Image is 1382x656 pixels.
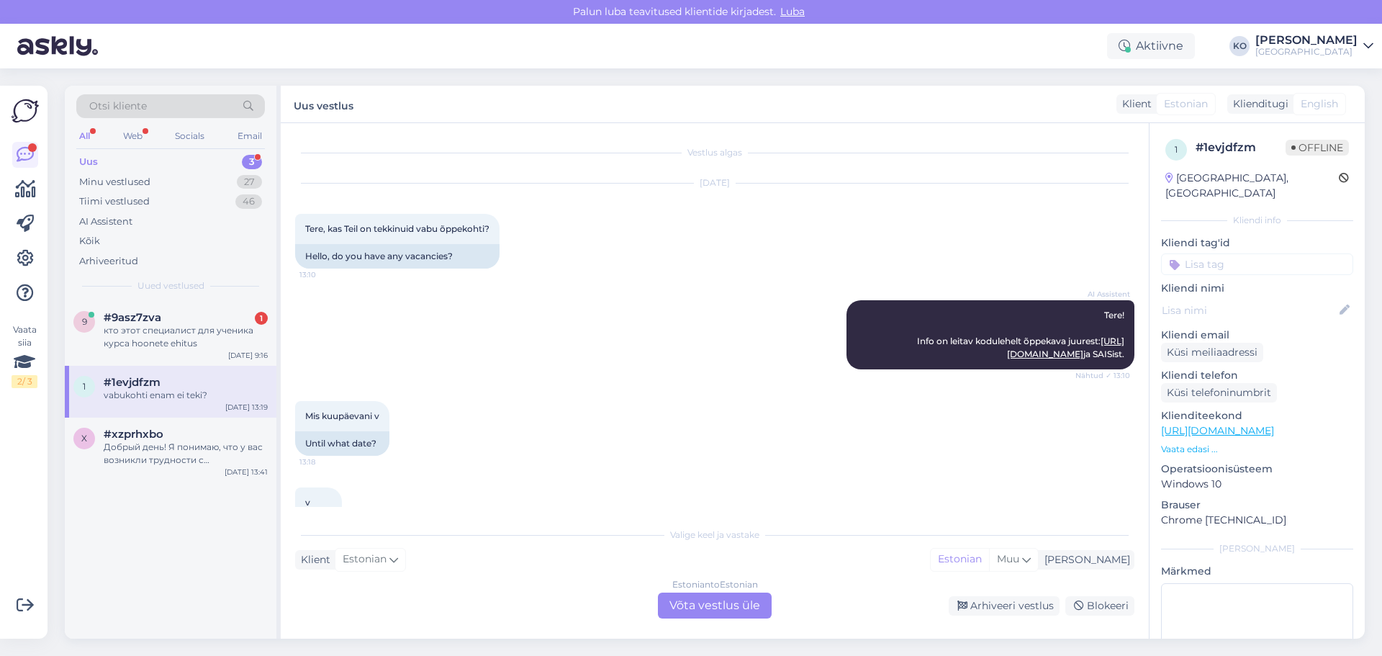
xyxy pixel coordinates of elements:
[1161,214,1353,227] div: Kliendi info
[1107,33,1195,59] div: Aktiivne
[997,552,1019,565] span: Muu
[242,155,262,169] div: 3
[82,316,87,327] span: 9
[1075,370,1130,381] span: Nähtud ✓ 13:10
[1175,144,1178,155] span: 1
[237,175,262,189] div: 27
[235,127,265,145] div: Email
[305,410,379,421] span: Mis kuupäevani v
[79,194,150,209] div: Tiimi vestlused
[225,467,268,477] div: [DATE] 13:41
[1161,564,1353,579] p: Märkmed
[1161,235,1353,251] p: Kliendi tag'id
[79,175,150,189] div: Minu vestlused
[79,155,98,169] div: Uus
[295,431,389,456] div: Until what date?
[1164,96,1208,112] span: Estonian
[295,552,330,567] div: Klient
[1161,542,1353,555] div: [PERSON_NAME]
[1162,302,1337,318] input: Lisa nimi
[79,254,138,269] div: Arhiveeritud
[120,127,145,145] div: Web
[104,428,163,441] span: #xzprhxbo
[1255,35,1358,46] div: [PERSON_NAME]
[305,497,310,508] span: v
[1196,139,1286,156] div: # 1evjdfzm
[1161,498,1353,513] p: Brauser
[1165,171,1339,201] div: [GEOGRAPHIC_DATA], [GEOGRAPHIC_DATA]
[1065,596,1134,616] div: Blokeeri
[1161,443,1353,456] p: Vaata edasi ...
[255,312,268,325] div: 1
[12,97,39,125] img: Askly Logo
[658,593,772,619] div: Võta vestlus üle
[104,324,268,350] div: кто этот специалист для ученика курса hoonete ehitus
[225,402,268,413] div: [DATE] 13:19
[295,529,1134,542] div: Valige keel ja vastake
[299,457,353,467] span: 13:18
[235,194,262,209] div: 46
[1161,368,1353,383] p: Kliendi telefon
[1227,96,1288,112] div: Klienditugi
[1255,46,1358,58] div: [GEOGRAPHIC_DATA]
[1161,477,1353,492] p: Windows 10
[172,127,207,145] div: Socials
[79,215,132,229] div: AI Assistent
[79,234,100,248] div: Kõik
[305,223,489,234] span: Tere, kas Teil on tekkinuid vabu õppekohti?
[1161,424,1274,437] a: [URL][DOMAIN_NAME]
[1229,36,1250,56] div: KO
[776,5,809,18] span: Luba
[1161,328,1353,343] p: Kliendi email
[1116,96,1152,112] div: Klient
[104,441,268,467] div: Добрый день! Я понимаю, что у вас возникли трудности с регистрацией на курсы. Для решения этой пр...
[1161,383,1277,403] div: Küsi telefoninumbrit
[343,552,387,567] span: Estonian
[228,350,268,361] div: [DATE] 9:16
[1286,140,1349,156] span: Offline
[104,376,161,389] span: #1evjdfzm
[1161,281,1353,296] p: Kliendi nimi
[1161,253,1353,275] input: Lisa tag
[931,549,989,570] div: Estonian
[299,269,353,280] span: 13:10
[1076,289,1130,300] span: AI Assistent
[672,578,758,591] div: Estonian to Estonian
[1161,343,1263,362] div: Küsi meiliaadressi
[294,94,353,114] label: Uus vestlus
[949,596,1060,616] div: Arhiveeri vestlus
[83,381,86,392] span: 1
[1161,408,1353,423] p: Klienditeekond
[76,127,93,145] div: All
[295,176,1134,189] div: [DATE]
[104,389,268,402] div: vabukohti enam ei teki?
[89,99,147,114] span: Otsi kliente
[1255,35,1373,58] a: [PERSON_NAME][GEOGRAPHIC_DATA]
[1161,462,1353,477] p: Operatsioonisüsteem
[12,323,37,388] div: Vaata siia
[12,375,37,388] div: 2 / 3
[295,244,500,269] div: Hello, do you have any vacancies?
[1301,96,1338,112] span: English
[137,279,204,292] span: Uued vestlused
[1161,513,1353,528] p: Chrome [TECHNICAL_ID]
[81,433,87,444] span: x
[1039,552,1130,567] div: [PERSON_NAME]
[104,311,161,324] span: #9asz7zva
[295,146,1134,159] div: Vestlus algas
